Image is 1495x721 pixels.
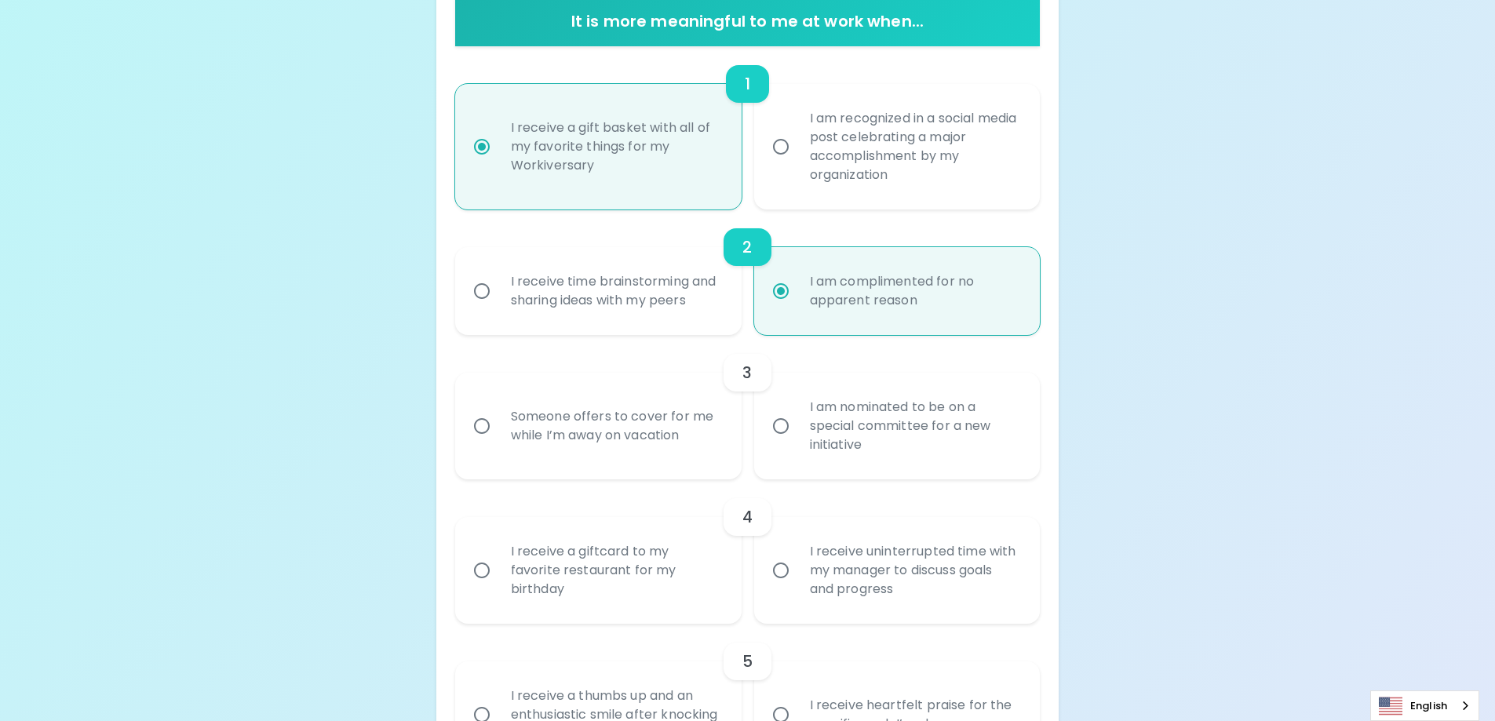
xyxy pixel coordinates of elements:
[745,71,750,96] h6: 1
[1370,690,1479,721] div: Language
[455,335,1041,479] div: choice-group-check
[461,9,1034,34] h6: It is more meaningful to me at work when...
[455,479,1041,624] div: choice-group-check
[797,90,1032,203] div: I am recognized in a social media post celebrating a major accomplishment by my organization
[742,360,752,385] h6: 3
[498,388,733,464] div: Someone offers to cover for me while I’m away on vacation
[742,649,753,674] h6: 5
[797,253,1032,329] div: I am complimented for no apparent reason
[742,504,753,530] h6: 4
[1370,690,1479,721] aside: Language selected: English
[498,253,733,329] div: I receive time brainstorming and sharing ideas with my peers
[797,379,1032,473] div: I am nominated to be on a special committee for a new initiative
[498,100,733,194] div: I receive a gift basket with all of my favorite things for my Workiversary
[1371,691,1479,720] a: English
[498,523,733,617] div: I receive a giftcard to my favorite restaurant for my birthday
[455,46,1041,209] div: choice-group-check
[742,235,752,260] h6: 2
[797,523,1032,617] div: I receive uninterrupted time with my manager to discuss goals and progress
[455,209,1041,335] div: choice-group-check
